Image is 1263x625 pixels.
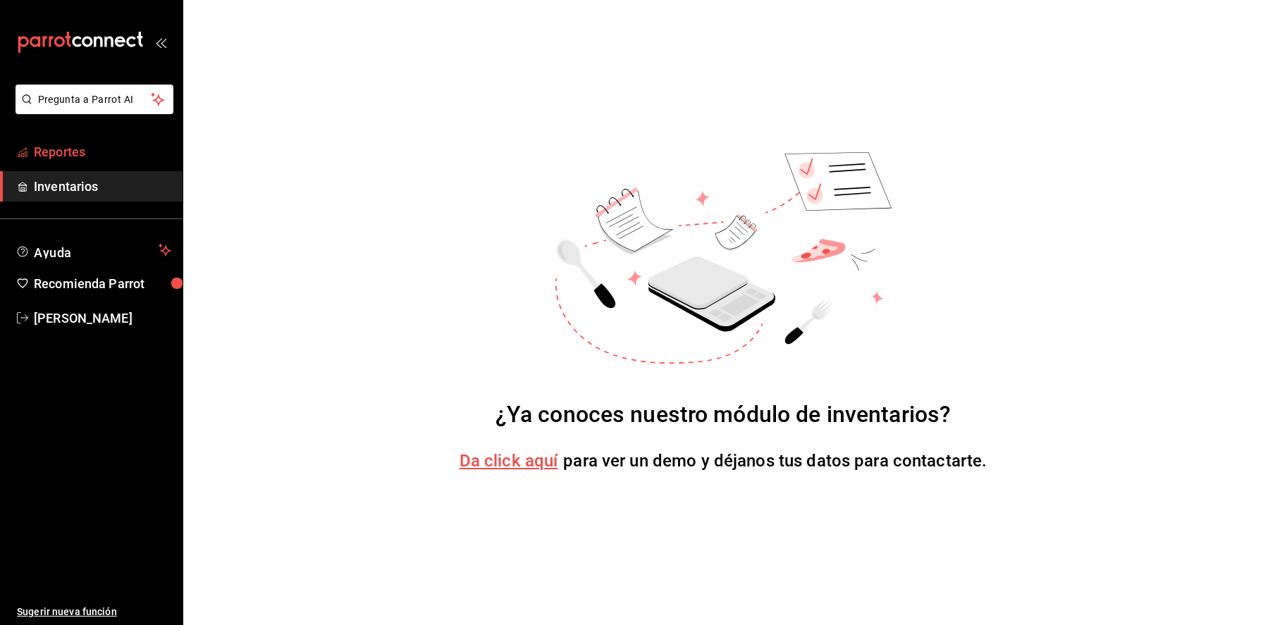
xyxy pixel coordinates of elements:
[34,142,171,161] span: Reportes
[34,242,153,259] span: Ayuda
[460,451,558,471] a: Da click aquí
[34,177,171,196] span: Inventarios
[38,92,152,107] span: Pregunta a Parrot AI
[495,397,951,431] div: ¿Ya conoces nuestro módulo de inventarios?
[34,309,171,328] span: [PERSON_NAME]
[34,274,171,293] span: Recomienda Parrot
[10,102,173,117] a: Pregunta a Parrot AI
[16,85,173,114] button: Pregunta a Parrot AI
[155,37,166,48] button: open_drawer_menu
[563,451,987,471] span: para ver un demo y déjanos tus datos para contactarte.
[17,605,171,619] span: Sugerir nueva función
